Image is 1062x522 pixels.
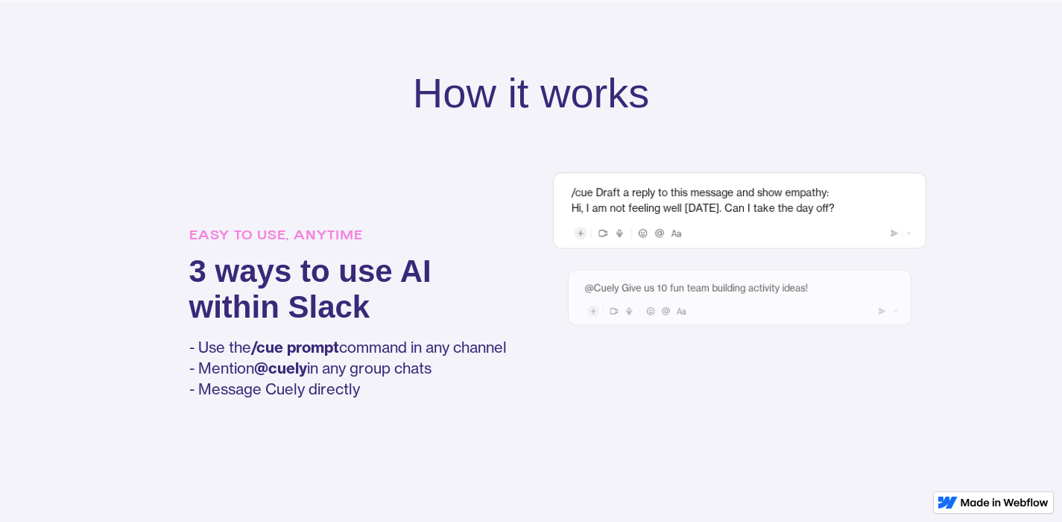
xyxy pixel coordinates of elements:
div: /cue Draft a reply to this message and show empathy: Hi, I am not feeling well [DATE]. Can I take... [571,185,908,216]
p: - Use the command in any channel - Mention in any group chats - Message Cuely directly [189,337,507,400]
h5: EASY TO USE, ANYTIME [189,225,507,246]
h2: How it works [413,69,649,117]
h3: 3 ways to use AI within Slack [189,254,507,325]
strong: /cue prompt [251,338,339,356]
img: Made in Webflow [961,498,1049,507]
strong: @cuely [254,359,307,377]
div: @Cuely Give us 10 fun team building activity ideas! [584,281,894,295]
